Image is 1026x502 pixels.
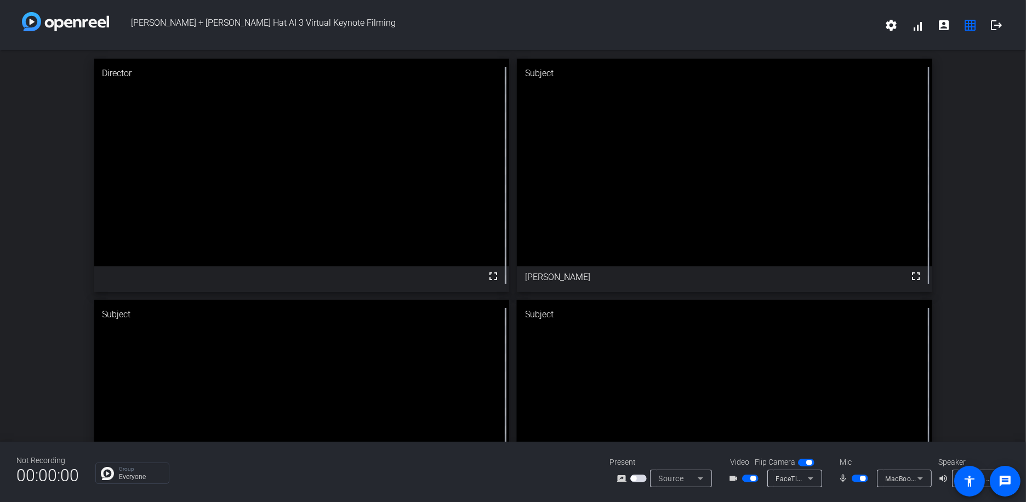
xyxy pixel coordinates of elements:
mat-icon: fullscreen [910,270,923,283]
div: Director [94,59,510,88]
mat-icon: logout [990,19,1003,32]
p: Everyone [119,474,163,480]
div: Present [609,457,719,468]
mat-icon: mic_none [839,472,852,485]
span: FaceTime HD Camera (Built-in) (05ac:8514) [776,474,917,483]
mat-icon: settings [885,19,898,32]
div: Subject [517,59,932,88]
div: Mic [829,457,938,468]
p: Group [119,466,163,472]
mat-icon: grid_on [964,19,977,32]
div: Not Recording [16,455,79,466]
div: Subject [94,300,510,329]
img: white-gradient.svg [22,12,109,31]
img: Chat Icon [101,467,114,480]
span: [PERSON_NAME] + [PERSON_NAME] Hat AI 3 Virtual Keynote Filming [109,12,878,38]
div: Speaker [938,457,1004,468]
mat-icon: screen_share_outline [617,472,630,485]
mat-icon: volume_up [938,472,951,485]
span: Video [730,457,749,468]
span: Flip Camera [755,457,795,468]
mat-icon: fullscreen [487,270,500,283]
span: 00:00:00 [16,462,79,489]
mat-icon: account_box [937,19,950,32]
span: Source [659,474,684,483]
button: signal_cellular_alt [904,12,931,38]
mat-icon: accessibility [963,475,976,488]
span: MacBook Pro Microphone (Built-in) [886,474,998,483]
div: Subject [517,300,932,329]
mat-icon: message [999,475,1012,488]
mat-icon: videocam_outline [729,472,742,485]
